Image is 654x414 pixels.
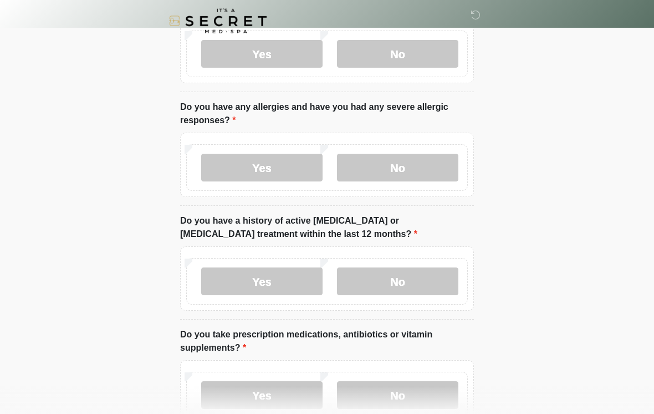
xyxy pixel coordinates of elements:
[201,40,323,68] label: Yes
[180,328,474,355] label: Do you take prescription medications, antibiotics or vitamin supplements?
[201,267,323,295] label: Yes
[337,267,458,295] label: No
[201,381,323,409] label: Yes
[337,381,458,409] label: No
[201,154,323,181] label: Yes
[180,100,474,127] label: Do you have any allergies and have you had any severe allergic responses?
[180,214,474,241] label: Do you have a history of active [MEDICAL_DATA] or [MEDICAL_DATA] treatment within the last 12 mon...
[169,8,267,33] img: It's A Secret Med Spa Logo
[337,154,458,181] label: No
[337,40,458,68] label: No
